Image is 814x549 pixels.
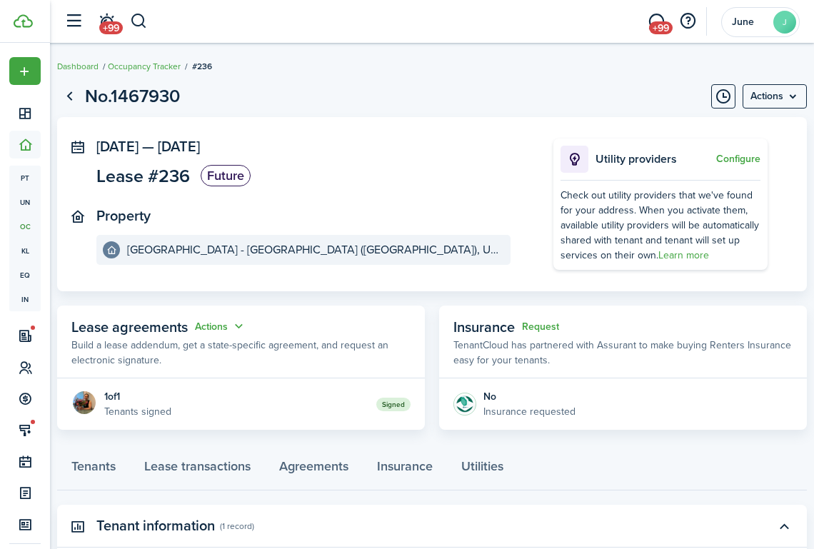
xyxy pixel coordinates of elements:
span: Insurance [453,316,515,338]
a: Insurance [363,448,447,490]
status: Signed [376,398,411,411]
button: Actions [195,318,246,335]
button: Open menu [743,84,807,109]
img: Nga Nguyen [73,391,96,414]
span: +99 [649,21,673,34]
button: Timeline [711,84,735,109]
h1: No.1467930 [85,83,180,110]
e-details-info-title: [GEOGRAPHIC_DATA] - [GEOGRAPHIC_DATA] ([GEOGRAPHIC_DATA]), Unit 122 [127,243,504,256]
a: un [9,190,41,214]
p: Tenants signed [104,404,171,419]
span: Lease #236 [96,167,190,185]
img: TenantCloud [14,14,33,28]
button: Open menu [195,318,246,335]
span: #236 [192,60,212,73]
a: in [9,287,41,311]
span: Lease agreements [71,316,188,338]
span: — [142,136,154,157]
p: Build a lease addendum, get a state-specific agreement, and request an electronic signature. [71,338,411,368]
a: Lease transactions [130,448,265,490]
button: Open menu [9,57,41,85]
a: Occupancy Tracker [108,60,181,73]
span: +99 [99,21,123,34]
a: Tenants [57,448,130,490]
a: eq [9,263,41,287]
span: [DATE] [158,136,200,157]
button: Open sidebar [60,8,87,35]
a: Go back [57,84,81,109]
menu-btn: Actions [743,84,807,109]
a: Utilities [447,448,518,490]
div: Check out utility providers that we've found for your address. When you activate them, available ... [561,188,760,263]
panel-main-subtitle: (1 record) [220,520,254,533]
button: Configure [716,153,760,165]
button: Search [130,9,148,34]
button: Toggle accordion [772,514,796,538]
a: Nga Nguyen [71,390,97,418]
panel-main-title: Tenant information [96,518,215,534]
span: June [732,17,768,27]
a: pt [9,166,41,190]
avatar-text: J [773,11,796,34]
button: Request [522,321,559,333]
a: kl [9,238,41,263]
img: Insurance protection [453,393,476,415]
status: Future [201,165,251,186]
panel-main-title: Property [96,208,151,224]
div: 1 of 1 [104,389,171,404]
p: Insurance requested [483,404,576,419]
a: Messaging [643,4,670,40]
a: Notifications [93,4,120,40]
a: Dashboard [57,60,99,73]
a: Learn more [658,248,709,263]
p: TenantCloud has partnered with Assurant to make buying Renters Insurance easy for your tenants. [453,338,793,368]
button: Open resource center [675,9,700,34]
a: Agreements [265,448,363,490]
div: No [483,389,576,404]
p: Utility providers [596,151,713,168]
a: oc [9,214,41,238]
span: [DATE] [96,136,139,157]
